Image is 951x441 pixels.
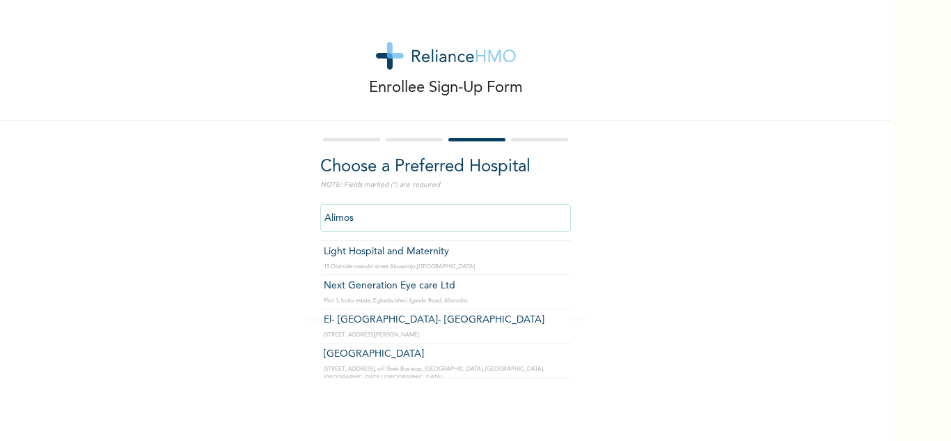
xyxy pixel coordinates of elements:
[320,204,571,232] input: Search by name, address or governorate
[376,42,516,70] img: logo
[324,297,567,305] p: Plot 1, Iroko estate, Egbeda-Isheri-Igando Road, Alimosho
[324,245,567,259] p: Light Hospital and Maternity
[320,155,571,180] h2: Choose a Preferred Hospital
[324,365,567,382] p: [STREET_ADDRESS], off Shaki Bus-stop, [GEOGRAPHIC_DATA], [GEOGRAPHIC_DATA], [GEOGRAPHIC_DATA], [G...
[324,279,567,293] p: Next Generation Eye care Ltd
[324,313,567,327] p: El- [GEOGRAPHIC_DATA]- [GEOGRAPHIC_DATA]
[369,77,523,100] p: Enrollee Sign-Up Form
[324,331,567,339] p: [STREET_ADDRESS][PERSON_NAME]
[324,263,567,271] p: 15 Olumide onanubi street Akowonjo,[GEOGRAPHIC_DATA]
[324,347,567,362] p: [GEOGRAPHIC_DATA]
[320,180,571,190] p: NOTE: Fields marked (*) are required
